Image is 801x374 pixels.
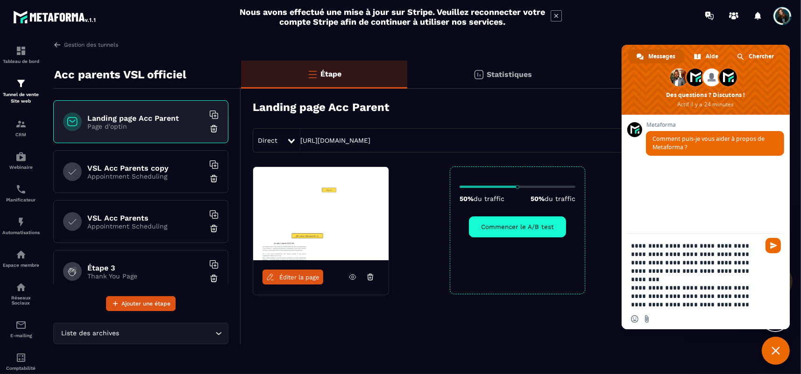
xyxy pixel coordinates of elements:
[87,114,204,123] h6: Landing page Acc Parent
[2,91,40,104] p: Tunnel de vente Site web
[15,184,27,195] img: scheduler
[59,328,121,339] span: Liste des archives
[2,59,40,64] p: Tableau de bord
[749,49,774,63] span: Chercher
[762,337,790,365] div: Fermer le chat
[87,164,204,173] h6: VSL Acc Parents copy
[2,295,40,305] p: Réseaux Sociaux
[15,78,27,89] img: formation
[15,249,27,260] img: automations
[87,222,204,230] p: Appointment Scheduling
[631,315,638,323] span: Insérer un emoji
[262,270,323,284] a: Éditer la page
[487,70,532,79] p: Statistiques
[54,65,186,84] p: Acc parents VSL officiel
[766,238,781,253] span: Envoyer
[209,124,219,133] img: trash
[53,323,228,344] div: Search for option
[258,137,277,144] span: Direct
[53,41,118,49] a: Gestion des tunnels
[474,195,504,202] span: du traffic
[2,230,40,235] p: Automatisations
[300,137,370,144] a: [URL][DOMAIN_NAME]
[209,224,219,233] img: trash
[240,7,546,27] h2: Nous avons effectué une mise à jour sur Stripe. Veuillez reconnecter votre compte Stripe afin de ...
[106,296,176,311] button: Ajouter une étape
[686,49,728,63] div: Aide
[2,333,40,338] p: E-mailing
[2,197,40,202] p: Planificateur
[2,242,40,275] a: automationsautomationsEspace membre
[121,299,170,308] span: Ajouter une étape
[643,315,651,323] span: Envoyer un fichier
[2,144,40,177] a: automationsautomationsWebinaire
[15,45,27,56] img: formation
[2,366,40,371] p: Comptabilité
[253,101,389,114] h3: Landing page Acc Parent
[15,352,27,363] img: accountant
[15,319,27,331] img: email
[279,274,319,281] span: Éditer la page
[473,69,484,80] img: stats.20deebd0.svg
[469,216,566,237] button: Commencer le A/B test
[2,275,40,312] a: social-networksocial-networkRéseaux Sociaux
[628,49,685,63] div: Messages
[15,151,27,162] img: automations
[13,8,97,25] img: logo
[2,165,40,170] p: Webinaire
[307,69,318,80] img: bars-o.4a397970.svg
[2,263,40,268] p: Espace membre
[2,38,40,71] a: formationformationTableau de bord
[15,282,27,293] img: social-network
[729,49,783,63] div: Chercher
[2,312,40,345] a: emailemailE-mailing
[2,177,40,209] a: schedulerschedulerPlanificateur
[87,272,204,280] p: Thank You Page
[2,111,40,144] a: formationformationCRM
[53,41,62,49] img: arrow
[646,122,784,128] span: Metaforma
[87,173,204,180] p: Appointment Scheduling
[121,328,213,339] input: Search for option
[2,209,40,242] a: automationsautomationsAutomatisations
[87,263,204,272] h6: Étape 3
[652,135,765,151] span: Comment puis-je vous aider à propos de Metaforma ?
[706,49,718,63] span: Aide
[531,195,575,202] p: 50%
[631,242,760,309] textarea: Entrez votre message...
[545,195,575,202] span: du traffic
[15,118,27,130] img: formation
[320,69,341,78] p: Étape
[648,49,675,63] span: Messages
[209,174,219,183] img: trash
[253,167,389,260] img: image
[209,274,219,283] img: trash
[87,123,204,130] p: Page d'optin
[460,195,504,202] p: 50%
[87,214,204,222] h6: VSL Acc Parents
[2,71,40,111] a: formationformationTunnel de vente Site web
[2,132,40,137] p: CRM
[15,216,27,228] img: automations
